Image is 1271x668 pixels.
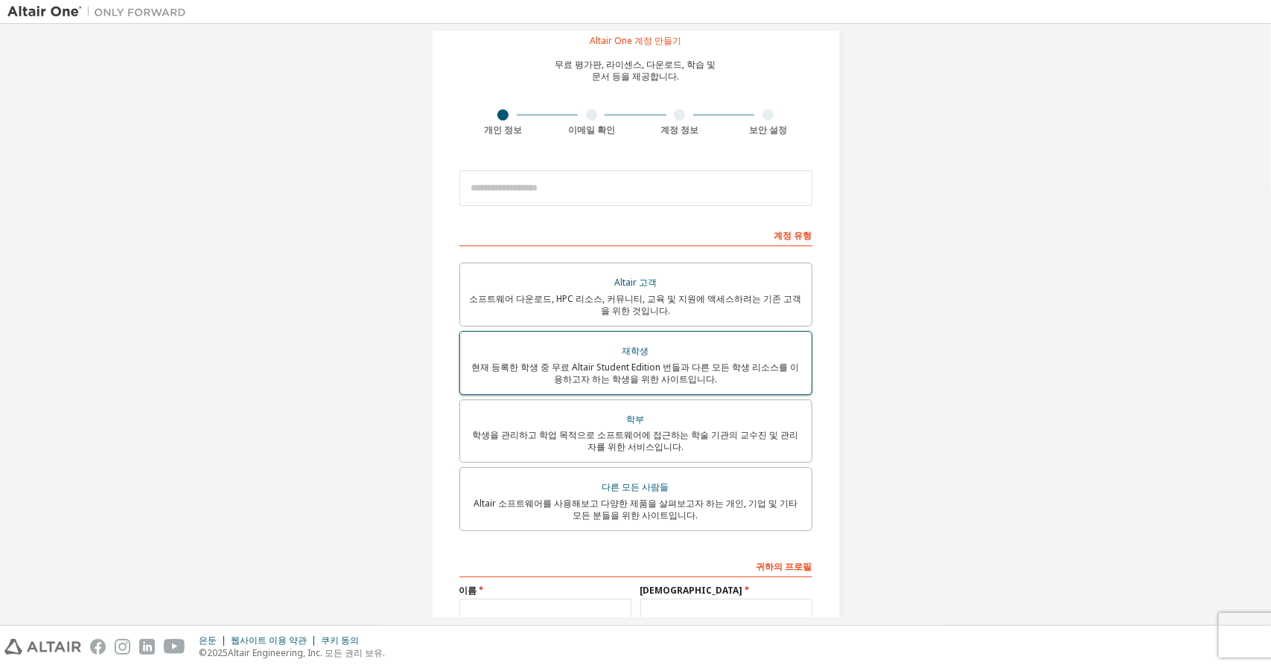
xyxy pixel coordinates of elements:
font: 이메일 확인 [568,123,615,136]
font: 학생을 관리하고 학업 목적으로 소프트웨어에 접근하는 학술 기관의 교수진 및 관리자를 위한 서비스입니다. [473,428,799,453]
font: 학부 [627,413,645,425]
img: linkedin.svg [139,639,155,655]
font: © [199,646,207,659]
font: 2025 [207,646,228,659]
img: altair_logo.svg [4,639,81,655]
font: 다른 모든 사람들 [602,481,669,493]
font: 보안 설정 [749,123,787,136]
img: youtube.svg [164,639,185,655]
font: 쿠키 동의 [321,634,359,646]
font: 개인 정보 [484,123,522,136]
img: instagram.svg [115,639,130,655]
font: 이름 [459,584,477,597]
font: 은둔 [199,634,217,646]
font: [DEMOGRAPHIC_DATA] [640,584,743,597]
font: Altair 소프트웨어를 사용해보고 다양한 제품을 살펴보고자 하는 개인, 기업 및 기타 모든 분들을 위한 사이트입니다. [474,497,797,521]
font: 계정 유형 [774,229,812,242]
font: 문서 등을 제공합니다. [592,70,679,83]
font: 귀하의 프로필 [756,560,812,573]
font: Altair 고객 [614,276,657,289]
img: facebook.svg [90,639,106,655]
font: 무료 평가판, 라이센스, 다운로드, 학습 및 [555,58,716,71]
font: 현재 등록한 학생 중 무료 Altair Student Edition 번들과 다른 모든 학생 리소스를 이용하고자 하는 학생을 위한 사이트입니다. [472,361,800,385]
font: Altair Engineering, Inc. 모든 권리 보유. [228,646,385,659]
img: 알타이르 원 [7,4,194,19]
font: 웹사이트 이용 약관 [231,634,307,646]
font: Altair One 계정 만들기 [590,34,681,47]
font: 계정 정보 [660,123,698,136]
font: 소프트웨어 다운로드, HPC 리소스, 커뮤니티, 교육 및 지원에 액세스하려는 기존 고객을 위한 것입니다. [470,292,802,317]
font: 재학생 [622,344,649,357]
